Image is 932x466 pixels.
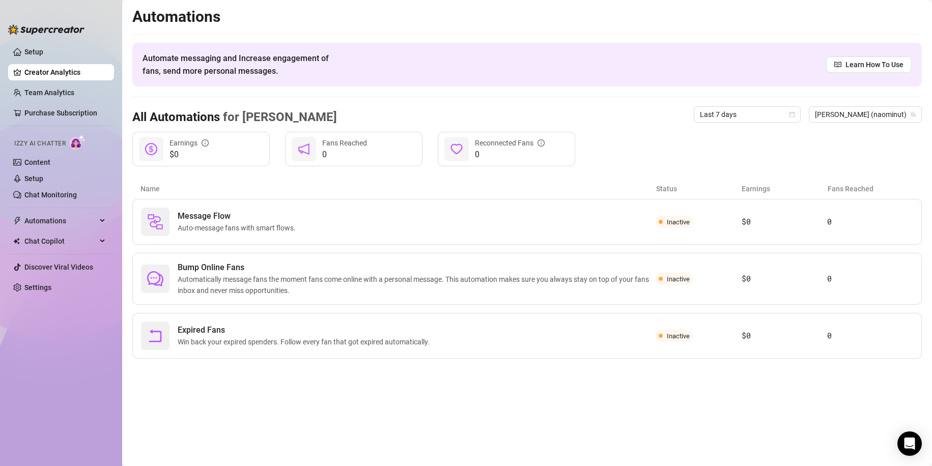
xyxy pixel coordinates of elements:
[834,61,841,68] span: read
[910,111,916,118] span: team
[8,24,84,35] img: logo-BBDzfeDw.svg
[24,174,43,183] a: Setup
[24,105,106,121] a: Purchase Subscription
[897,431,922,456] div: Open Intercom Messenger
[742,273,828,285] article: $0
[178,324,434,336] span: Expired Fans
[202,139,209,147] span: info-circle
[178,274,656,296] span: Automatically message fans the moment fans come online with a personal message. This automation m...
[178,336,434,347] span: Win back your expired spenders. Follow every fan that got expired automatically.
[13,217,21,225] span: thunderbolt
[140,183,656,194] article: Name
[220,110,337,124] span: for [PERSON_NAME]
[538,139,545,147] span: info-circle
[322,149,367,161] span: 0
[827,330,913,342] article: 0
[70,135,86,150] img: AI Chatter
[147,214,163,230] img: svg%3e
[147,328,163,344] span: rollback
[143,52,338,77] span: Automate messaging and Increase engagement of fans, send more personal messages.
[742,216,828,228] article: $0
[656,183,742,194] article: Status
[132,7,922,26] h2: Automations
[14,139,66,149] span: Izzy AI Chatter
[13,238,20,245] img: Chat Copilot
[667,218,690,226] span: Inactive
[667,332,690,340] span: Inactive
[178,222,300,234] span: Auto-message fans with smart flows.
[828,183,914,194] article: Fans Reached
[178,261,656,274] span: Bump Online Fans
[827,273,913,285] article: 0
[475,137,545,149] div: Reconnected Fans
[145,143,157,155] span: dollar
[845,59,903,70] span: Learn How To Use
[815,107,916,122] span: ️Naomi (naominut)
[298,143,310,155] span: notification
[170,149,209,161] span: $0
[24,191,77,199] a: Chat Monitoring
[24,64,106,80] a: Creator Analytics
[450,143,463,155] span: heart
[700,107,795,122] span: Last 7 days
[24,89,74,97] a: Team Analytics
[667,275,690,283] span: Inactive
[475,149,545,161] span: 0
[24,263,93,271] a: Discover Viral Videos
[178,210,300,222] span: Message Flow
[742,330,828,342] article: $0
[827,216,913,228] article: 0
[170,137,209,149] div: Earnings
[132,109,337,126] h3: All Automations
[24,48,43,56] a: Setup
[24,233,97,249] span: Chat Copilot
[24,283,51,292] a: Settings
[826,56,912,73] a: Learn How To Use
[322,139,367,147] span: Fans Reached
[789,111,795,118] span: calendar
[24,213,97,229] span: Automations
[742,183,828,194] article: Earnings
[24,158,50,166] a: Content
[147,271,163,287] span: comment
